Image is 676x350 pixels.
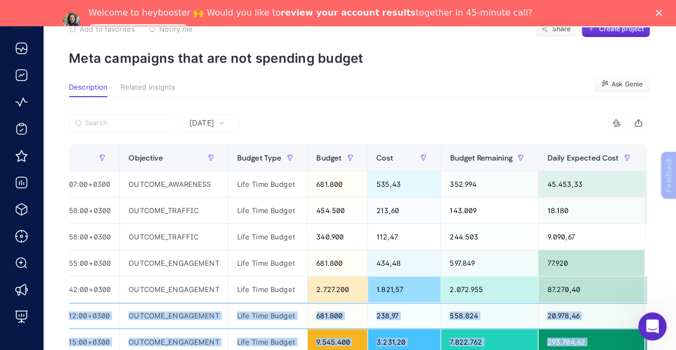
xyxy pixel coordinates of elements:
div: Life Time Budget [229,303,308,329]
span: Ask Genie [611,80,643,89]
div: 2.072.955 [441,276,538,302]
button: Create project [581,20,650,38]
b: review your account [281,8,379,18]
span: Description [69,83,108,92]
div: 238,97 [368,303,440,329]
span: Cost [376,154,393,162]
div: OUTCOME_AWARENESS [120,171,227,197]
span: [DATE] [189,118,214,128]
span: Budget Type [237,154,282,162]
div: 681.800 [308,171,367,197]
div: 143.009 [441,198,538,223]
div: [DATE]T23:42:00+0300 [22,276,120,302]
div: 87.270,40 [538,276,644,302]
div: 2.727.200 [308,276,367,302]
div: 597.849 [441,250,538,276]
div: Welcome to heybooster 🙌 Would you like to together in 45-minute call? [89,8,532,18]
input: Search [85,119,170,127]
span: Daily Expected Cost [547,154,618,162]
div: [DATE]T23:12:00+0300 [22,303,120,329]
div: 352.994 [441,171,538,197]
div: [DATE]T23:58:00+0300 [22,198,120,223]
button: Ask Genie [594,76,650,93]
button: Add to favorites [69,25,135,33]
button: Related Insights [120,83,175,97]
div: 454.500 [308,198,367,223]
div: [DATE]T23:58:00+0300 [22,224,120,250]
span: Feedback [6,3,41,12]
div: 681.800 [308,250,367,276]
div: Life Time Budget [229,250,308,276]
div: Life Time Budget [229,198,308,223]
div: 77.920 [538,250,644,276]
div: 434,48 [368,250,440,276]
div: 18.180 [538,198,644,223]
div: Life Time Budget [229,171,308,197]
div: OUTCOME_ENGAGEMENT [120,276,227,302]
div: 112,47 [368,224,440,250]
div: 244.503 [441,224,538,250]
div: OUTCOME_TRAFFIC [120,198,227,223]
div: 20.978,46 [538,303,644,329]
span: Budget Remaining [450,154,512,162]
span: Objective [129,154,162,162]
a: Speak with an Expert [89,24,188,37]
div: 9.090,67 [538,224,644,250]
iframe: Intercom live chat [638,312,667,341]
span: Share [552,25,571,33]
span: Add to favorites [80,25,135,33]
div: OUTCOME_ENGAGEMENT [120,303,227,329]
div: [DATE]T23:55:00+0300 [22,250,120,276]
div: 45.453,33 [538,171,644,197]
div: Close [656,10,666,16]
div: [DATE]T23:07:00+0300 [22,171,120,197]
div: Life Time Budget [229,276,308,302]
b: results [382,8,415,18]
div: 213,60 [368,198,440,223]
button: Description [69,83,108,97]
div: Life Time Budget [229,224,308,250]
div: 1.821,57 [368,276,440,302]
div: 535,43 [368,171,440,197]
img: Profile image for Neslihan [63,12,80,30]
div: OUTCOME_TRAFFIC [120,224,227,250]
span: Related Insights [120,83,175,92]
button: Notify me [148,25,193,33]
span: Create project [599,25,644,33]
div: 340.900 [308,224,367,250]
div: 681.800 [308,303,367,329]
p: Meta campaigns that are not spending budget [69,50,650,66]
div: OUTCOME_ENGAGEMENT [120,250,227,276]
span: Notify me [159,25,193,33]
div: 558.824 [441,303,538,329]
button: Share [535,20,577,38]
span: Budget [316,154,341,162]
